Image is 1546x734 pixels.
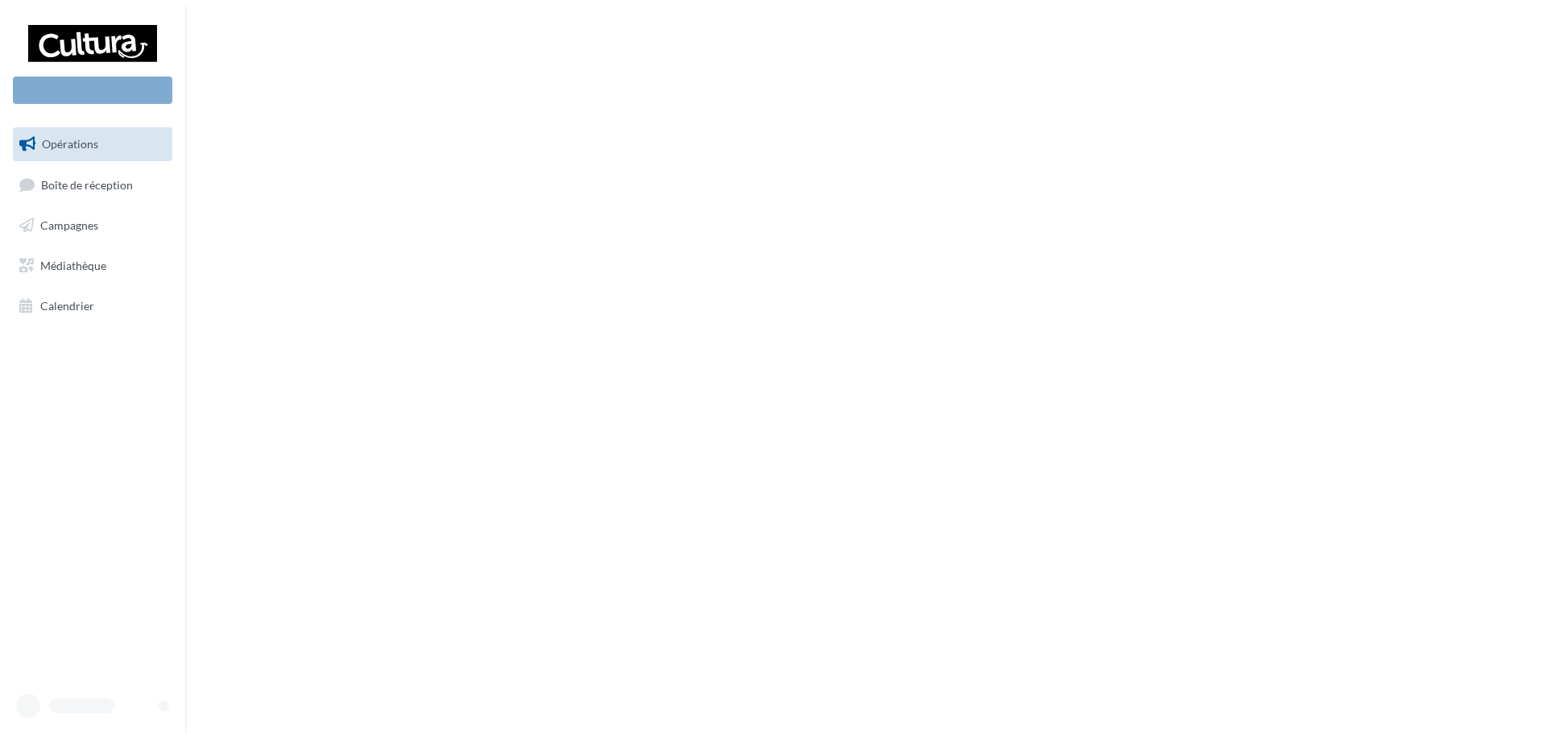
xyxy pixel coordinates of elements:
a: Calendrier [10,289,176,323]
div: Nouvelle campagne [13,77,172,104]
span: Boîte de réception [41,177,133,191]
a: Médiathèque [10,249,176,283]
span: Campagnes [40,218,98,232]
span: Calendrier [40,298,94,312]
span: Opérations [42,137,98,151]
a: Campagnes [10,209,176,243]
a: Boîte de réception [10,168,176,202]
a: Opérations [10,127,176,161]
span: Médiathèque [40,259,106,272]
